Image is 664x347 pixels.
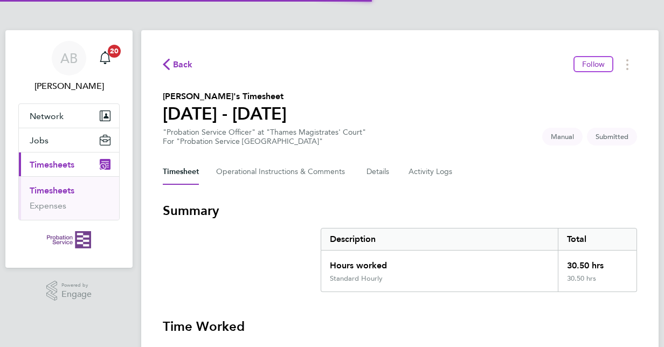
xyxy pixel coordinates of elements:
button: Timesheets Menu [618,56,637,73]
nav: Main navigation [5,30,133,268]
button: Activity Logs [409,159,454,185]
div: 30.50 hrs [558,274,637,292]
button: Jobs [19,128,119,152]
button: Timesheet [163,159,199,185]
button: Network [19,104,119,128]
span: Network [30,111,64,121]
div: Standard Hourly [330,274,383,283]
h2: [PERSON_NAME]'s Timesheet [163,90,287,103]
a: AB[PERSON_NAME] [18,41,120,93]
a: Expenses [30,200,66,211]
button: Details [366,159,391,185]
span: This timesheet is Submitted. [587,128,637,145]
div: Description [321,228,558,250]
span: This timesheet was manually created. [542,128,583,145]
div: Total [558,228,637,250]
span: 20 [108,45,121,58]
span: Timesheets [30,159,74,170]
a: 20 [94,41,116,75]
h3: Time Worked [163,318,637,335]
div: Summary [321,228,637,292]
button: Operational Instructions & Comments [216,159,349,185]
span: Follow [582,59,605,69]
h3: Summary [163,202,637,219]
div: Hours worked [321,251,558,274]
h1: [DATE] - [DATE] [163,103,287,124]
img: probationservice-logo-retina.png [47,231,91,248]
span: Engage [61,290,92,299]
a: Timesheets [30,185,74,196]
button: Timesheets [19,152,119,176]
span: Andrew Brown [18,80,120,93]
div: For "Probation Service [GEOGRAPHIC_DATA]" [163,137,366,146]
a: Go to home page [18,231,120,248]
div: Timesheets [19,176,119,220]
span: Jobs [30,135,49,145]
span: Powered by [61,281,92,290]
a: Powered byEngage [46,281,92,301]
button: Back [163,58,193,71]
div: 30.50 hrs [558,251,637,274]
button: Follow [573,56,613,72]
div: "Probation Service Officer" at "Thames Magistrates' Court" [163,128,366,146]
span: AB [60,51,78,65]
span: Back [173,58,193,71]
